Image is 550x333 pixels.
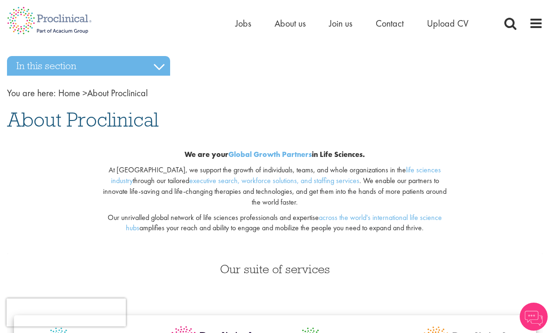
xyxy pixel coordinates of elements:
[111,165,441,185] a: life sciences industry
[185,149,365,159] b: We are your in Life Sciences.
[520,303,548,331] img: Chatbot
[228,149,312,159] a: Global Growth Partners
[235,17,251,29] a: Jobs
[7,56,170,76] h3: In this section
[58,87,148,99] span: About Proclinical
[275,17,306,29] a: About us
[7,107,158,132] span: About Proclinical
[58,87,80,99] a: breadcrumb link to Home
[82,87,87,99] span: >
[427,17,468,29] a: Upload CV
[7,87,56,99] span: You are here:
[189,176,359,185] a: executive search, workforce solutions, and staffing services
[376,17,404,29] a: Contact
[99,165,452,207] p: At [GEOGRAPHIC_DATA], we support the growth of individuals, teams, and whole organizations in the...
[329,17,352,29] a: Join us
[126,213,442,233] a: across the world's international life science hubs
[7,263,543,275] h3: Our suite of services
[7,298,126,326] iframe: reCAPTCHA
[99,213,452,234] p: Our unrivalled global network of life sciences professionals and expertise amplifies your reach a...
